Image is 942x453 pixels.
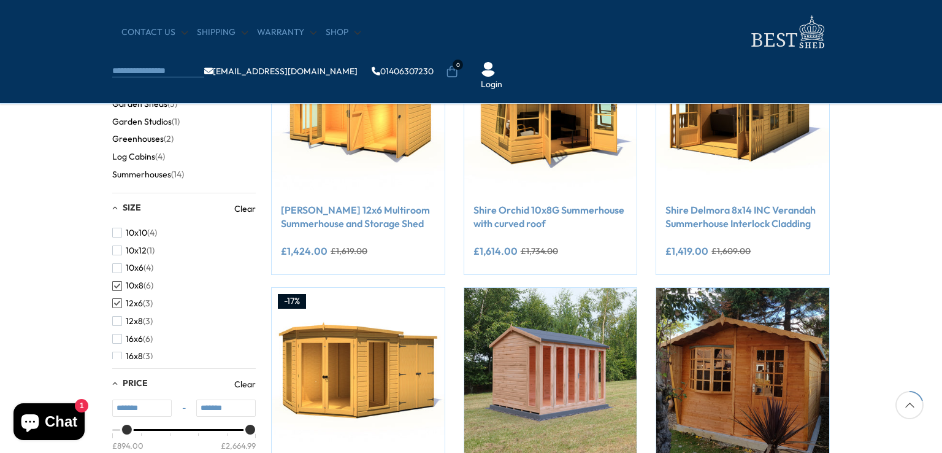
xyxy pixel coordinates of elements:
span: (6) [143,334,153,344]
img: Shire Orchid 10x8G Summerhouse with curved roof - Best Shed [464,21,637,194]
span: 0 [453,60,463,70]
button: 10x8 [112,277,153,295]
a: Warranty [257,26,316,39]
button: 12x8 [112,312,153,330]
span: 10x6 [126,263,144,273]
a: Clear [234,203,256,215]
span: (1) [147,246,155,256]
inbox-online-store-chat: Shopify online store chat [10,403,88,443]
img: User Icon [481,62,496,77]
span: 16x8 [126,351,143,362]
ins: £1,614.00 [473,246,518,256]
div: -17% [278,294,306,309]
button: Greenhouses (2) [112,130,174,148]
span: (6) [144,281,153,291]
button: 12x6 [112,295,153,312]
span: (3) [143,351,153,362]
button: 16x6 [112,330,153,348]
del: £1,609.00 [711,247,751,255]
span: (4) [144,263,153,273]
span: 10x12 [126,246,147,256]
span: Garden Studios [112,117,172,127]
button: Garden Studios (1) [112,113,180,131]
button: Garden Sheds (5) [112,95,177,113]
del: £1,619.00 [331,247,367,255]
span: Price [123,377,148,389]
span: Summerhouses [112,169,171,180]
span: Log Cabins [112,152,155,162]
a: Shire Orchid 10x8G Summerhouse with curved roof [473,203,628,231]
span: (3) [143,316,153,327]
ins: £1,419.00 [665,246,708,256]
span: (4) [147,228,157,238]
span: Greenhouses [112,134,164,144]
a: Shop [326,26,361,39]
div: £894.00 [112,439,144,451]
span: (3) [143,298,153,309]
button: 16x8 [112,347,153,365]
a: CONTACT US [121,26,188,39]
span: Garden Sheds [112,99,167,109]
del: £1,734.00 [521,247,558,255]
img: Shire Lela 12x6 Multiroom Summerhouse and Storage Shed - Best Shed [272,21,445,194]
a: Login [481,79,502,91]
span: (14) [171,169,184,180]
button: 10x12 [112,242,155,260]
div: £2,664.99 [221,439,256,451]
a: 0 [446,66,458,78]
span: 16x6 [126,334,143,344]
a: Shipping [197,26,248,39]
a: Shire Delmora 8x14 INC Verandah Summerhouse Interlock Cladding [665,203,820,231]
img: Shire Delmora 8x14 INC Verandah Summerhouse Interlock Cladding - Best Shed [656,21,829,194]
input: Min value [112,400,172,417]
a: [EMAIL_ADDRESS][DOMAIN_NAME] [204,67,358,75]
a: 01406307230 [372,67,434,75]
input: Max value [196,400,256,417]
button: 10x6 [112,259,153,277]
span: Size [123,202,141,213]
button: Summerhouses (14) [112,166,184,184]
span: (5) [167,99,177,109]
span: - [172,402,196,414]
button: Log Cabins (4) [112,148,165,166]
img: logo [744,12,830,52]
span: 12x6 [126,298,143,309]
span: (1) [172,117,180,127]
span: (4) [155,152,165,162]
span: 12x8 [126,316,143,327]
a: Clear [234,378,256,390]
button: 10x10 [112,224,157,242]
a: [PERSON_NAME] 12x6 Multiroom Summerhouse and Storage Shed [281,203,435,231]
span: 10x8 [126,281,144,291]
span: (2) [164,134,174,144]
ins: £1,424.00 [281,246,327,256]
span: 10x10 [126,228,147,238]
